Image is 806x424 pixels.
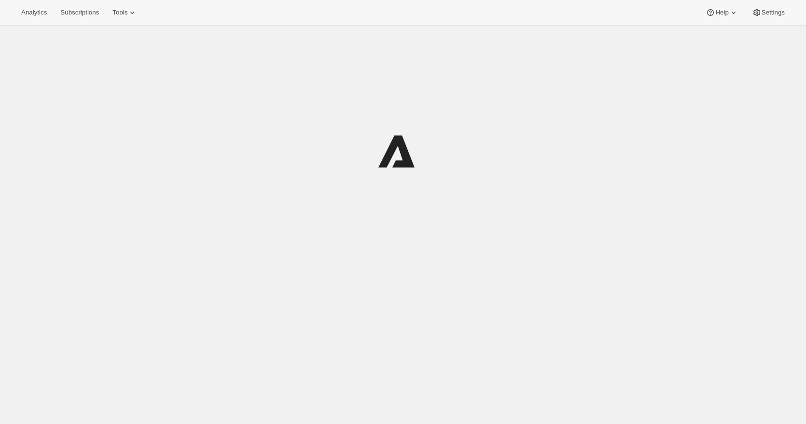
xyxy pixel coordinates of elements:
button: Settings [746,6,791,19]
span: Subscriptions [60,9,99,16]
button: Help [700,6,744,19]
span: Settings [762,9,785,16]
span: Tools [112,9,127,16]
span: Analytics [21,9,47,16]
button: Analytics [15,6,53,19]
span: Help [715,9,728,16]
button: Tools [107,6,143,19]
button: Subscriptions [55,6,105,19]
